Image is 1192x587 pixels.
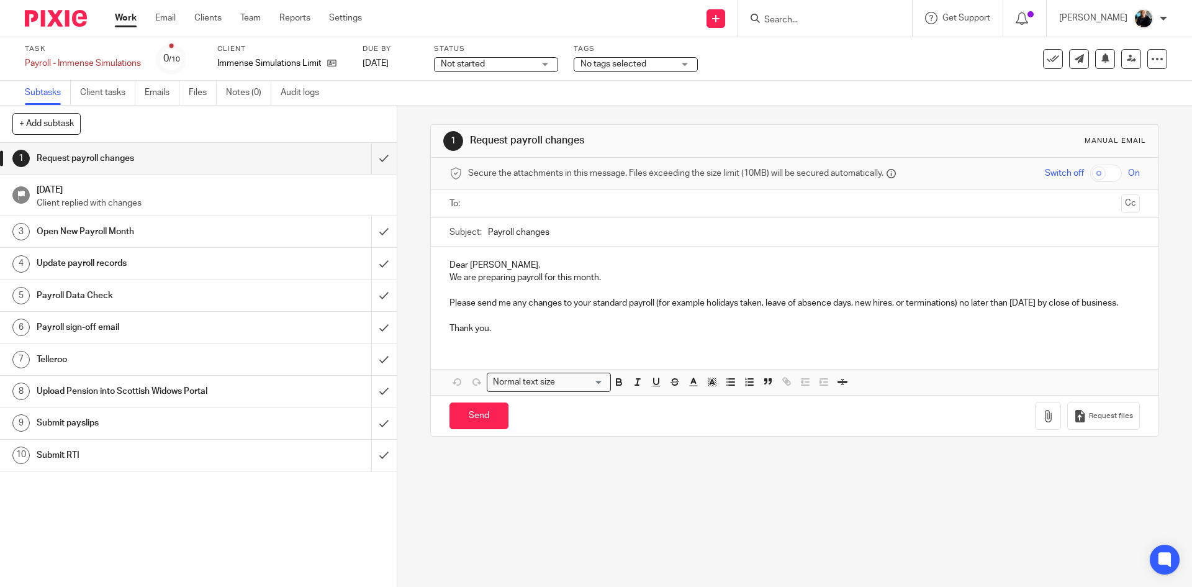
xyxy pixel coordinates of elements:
[449,226,482,239] label: Subject:
[37,286,251,305] h1: Payroll Data Check
[217,57,321,70] p: Immense Simulations Limited
[12,447,30,464] div: 10
[574,44,698,54] label: Tags
[449,403,508,429] input: Send
[443,131,463,151] div: 1
[37,414,251,432] h1: Submit payslips
[155,12,176,24] a: Email
[1121,194,1140,213] button: Cc
[37,254,251,273] h1: Update payroll records
[449,259,1139,271] p: Dear [PERSON_NAME],
[449,271,1139,284] p: We are preparing payroll for this month.
[37,446,251,465] h1: Submit RTI
[487,373,611,392] div: Search for option
[279,12,310,24] a: Reports
[194,12,222,24] a: Clients
[12,287,30,304] div: 5
[1067,402,1139,430] button: Request files
[37,350,251,369] h1: Telleroo
[37,318,251,337] h1: Payroll sign-off email
[1128,167,1140,180] span: On
[329,12,362,24] a: Settings
[449,198,463,210] label: To:
[470,134,821,147] h1: Request payroll changes
[441,60,485,68] span: Not started
[12,383,30,400] div: 8
[363,44,418,54] label: Due by
[115,12,137,24] a: Work
[37,222,251,241] h1: Open New Payroll Month
[559,376,603,389] input: Search for option
[189,81,217,105] a: Files
[163,52,180,66] div: 0
[12,255,30,273] div: 4
[226,81,271,105] a: Notes (0)
[12,113,81,134] button: + Add subtask
[37,149,251,168] h1: Request payroll changes
[449,297,1139,309] p: Please send me any changes to your standard payroll (for example holidays taken, leave of absence...
[12,150,30,167] div: 1
[363,59,389,68] span: [DATE]
[37,181,384,196] h1: [DATE]
[1085,136,1146,146] div: Manual email
[25,44,141,54] label: Task
[145,81,179,105] a: Emails
[1045,167,1084,180] span: Switch off
[12,414,30,432] div: 9
[37,197,384,209] p: Client replied with changes
[12,351,30,368] div: 7
[763,15,875,26] input: Search
[217,44,347,54] label: Client
[1134,9,1154,29] img: nicky-partington.jpg
[1059,12,1127,24] p: [PERSON_NAME]
[12,223,30,240] div: 3
[281,81,328,105] a: Audit logs
[240,12,261,24] a: Team
[25,57,141,70] div: Payroll - Immense Simulations
[80,81,135,105] a: Client tasks
[468,167,883,180] span: Secure the attachments in this message. Files exceeding the size limit (10MB) will be secured aut...
[25,10,87,27] img: Pixie
[12,319,30,336] div: 6
[25,81,71,105] a: Subtasks
[490,376,558,389] span: Normal text size
[1089,411,1133,421] span: Request files
[449,322,1139,335] p: Thank you.
[580,60,646,68] span: No tags selected
[169,56,180,63] small: /10
[37,382,251,401] h1: Upload Pension into Scottish Widows Portal
[942,14,990,22] span: Get Support
[434,44,558,54] label: Status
